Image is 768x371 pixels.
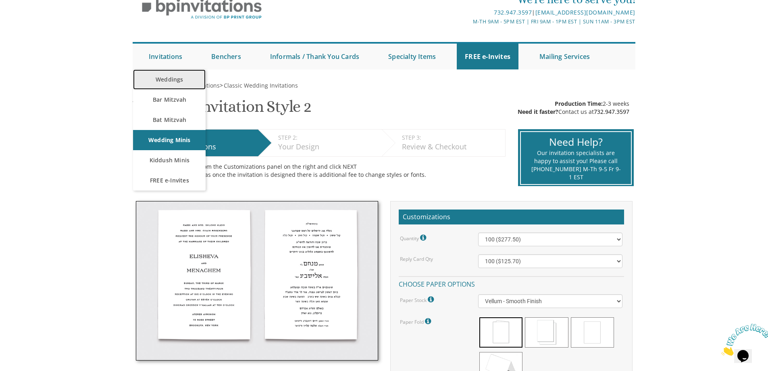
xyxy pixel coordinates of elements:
[402,134,501,142] div: STEP 3:
[278,134,378,142] div: STEP 2:
[402,142,501,152] div: Review & Checkout
[380,44,444,69] a: Specialty Items
[518,108,558,115] span: Need it faster?
[718,321,768,359] iframe: chat widget
[399,276,624,290] h4: Choose paper options
[594,108,629,115] a: 732.947.3597
[223,82,298,89] a: Classic Wedding Invitations
[133,82,162,89] a: Invitations
[457,44,518,69] a: FREE e-Invites
[301,8,635,17] div: |
[224,82,298,89] span: Classic Wedding Invitations
[262,44,367,69] a: Informals / Thank You Cards
[535,8,635,16] a: [EMAIL_ADDRESS][DOMAIN_NAME]
[531,135,621,149] div: Need Help?
[555,100,603,107] span: Production Time:
[518,100,629,116] div: 2-3 weeks Contact us at
[140,163,500,179] div: Make your selections from the Customizations panel on the right and click NEXT Please choose care...
[531,44,598,69] a: Mailing Services
[531,149,621,181] div: Our invitation specialists are happy to assist you! Please call [PHONE_NUMBER] M-Th 9-5 Fr 9-1 EST
[133,130,206,150] a: Wedding Minis
[133,90,206,110] a: Bar Mitzvah
[301,17,635,26] div: M-Th 9am - 5pm EST | Fri 9am - 1pm EST | Sun 11am - 3pm EST
[203,44,249,69] a: Benchers
[400,233,428,243] label: Quantity
[220,82,298,89] span: >
[133,170,206,191] a: FREE e-Invites
[3,3,53,35] img: Chat attention grabber
[400,316,433,327] label: Paper Fold
[133,69,206,90] a: Weddings
[278,142,378,152] div: Your Design
[494,8,532,16] a: 732.947.3597
[141,44,190,69] a: Invitations
[133,98,311,122] h1: Wedding Invitation Style 2
[399,210,624,225] h2: Customizations
[133,150,206,170] a: Kiddush Minis
[133,110,206,130] a: Bat Mitzvah
[400,294,436,305] label: Paper Stock
[136,201,378,361] img: style2_thumb.jpg
[400,256,433,262] label: Reply Card Qty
